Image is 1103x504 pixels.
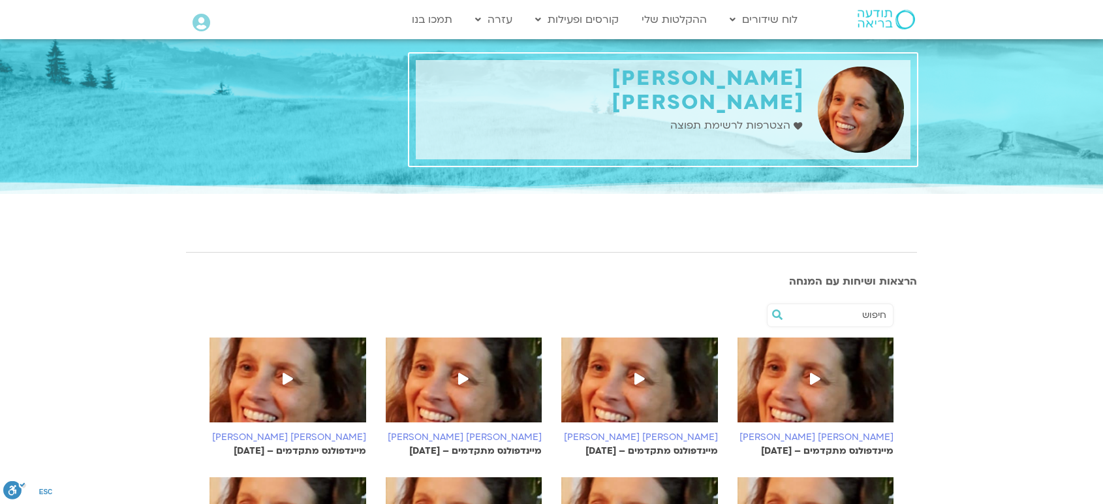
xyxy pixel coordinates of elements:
[787,304,886,326] input: חיפוש
[635,7,713,32] a: ההקלטות שלי
[561,338,718,435] img: %D7%A1%D7%99%D7%92%D7%9C-%D7%91%D7%99%D7%A8%D7%9F-%D7%90%D7%91%D7%95%D7%97%D7%A6%D7%99%D7%A8%D7%9...
[386,338,542,456] a: [PERSON_NAME] [PERSON_NAME] מיינדפולנס מתקדמים – [DATE]
[469,7,519,32] a: עזרה
[738,338,894,456] a: [PERSON_NAME] [PERSON_NAME] מיינדפולנס מתקדמים – [DATE]
[210,338,366,456] a: [PERSON_NAME] [PERSON_NAME] מיינדפולנס מתקדמים – [DATE]
[422,67,805,115] h1: [PERSON_NAME] [PERSON_NAME]
[723,7,804,32] a: לוח שידורים
[670,117,805,134] a: הצטרפות לרשימת תפוצה
[561,432,718,443] h6: [PERSON_NAME] [PERSON_NAME]
[405,7,459,32] a: תמכו בנו
[210,432,366,443] h6: [PERSON_NAME] [PERSON_NAME]
[210,446,366,456] p: מיינדפולנס מתקדמים – [DATE]
[738,338,894,435] img: %D7%A1%D7%99%D7%92%D7%9C-%D7%91%D7%99%D7%A8%D7%9F-%D7%90%D7%91%D7%95%D7%97%D7%A6%D7%99%D7%A8%D7%9...
[561,446,718,456] p: מיינדפולנס מתקדמים – [DATE]
[386,432,542,443] h6: [PERSON_NAME] [PERSON_NAME]
[738,446,894,456] p: מיינדפולנס מתקדמים – [DATE]
[386,446,542,456] p: מיינדפולנס מתקדמים – [DATE]
[386,338,542,435] img: %D7%A1%D7%99%D7%92%D7%9C-%D7%91%D7%99%D7%A8%D7%9F-%D7%90%D7%91%D7%95%D7%97%D7%A6%D7%99%D7%A8%D7%9...
[210,338,366,435] img: %D7%A1%D7%99%D7%92%D7%9C-%D7%91%D7%99%D7%A8%D7%9F-%D7%90%D7%91%D7%95%D7%97%D7%A6%D7%99%D7%A8%D7%9...
[529,7,625,32] a: קורסים ופעילות
[186,276,917,287] h3: הרצאות ושיחות עם המנחה
[858,10,915,29] img: תודעה בריאה
[561,338,718,456] a: [PERSON_NAME] [PERSON_NAME] מיינדפולנס מתקדמים – [DATE]
[738,432,894,443] h6: [PERSON_NAME] [PERSON_NAME]
[670,117,794,134] span: הצטרפות לרשימת תפוצה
